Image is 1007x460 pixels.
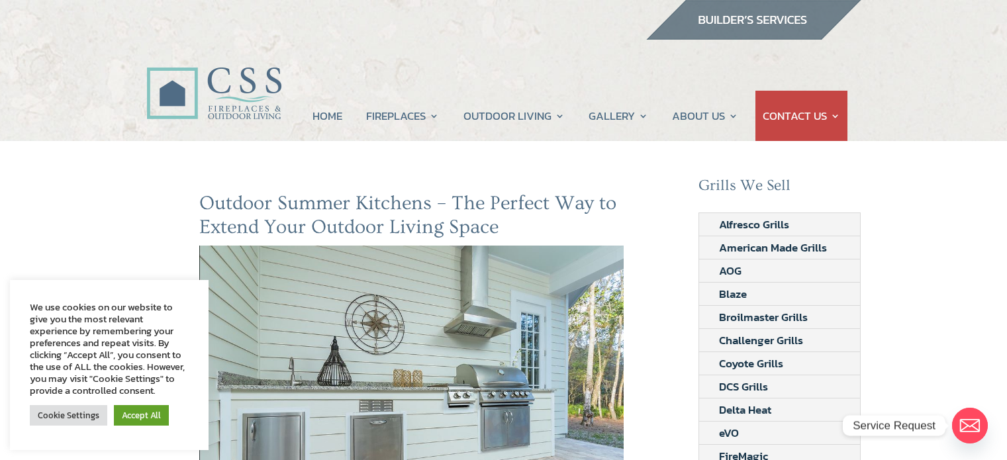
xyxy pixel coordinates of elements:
[199,191,624,246] h2: Outdoor Summer Kitchens – The Perfect Way to Extend Your Outdoor Living Space
[672,91,738,141] a: ABOUT US
[699,306,828,328] a: Broilmaster Grills
[114,405,169,426] a: Accept All
[699,375,788,398] a: DCS Grills
[699,422,759,444] a: eVO
[463,91,565,141] a: OUTDOOR LIVING
[146,30,281,126] img: CSS Fireplaces & Outdoor Living (Formerly Construction Solutions & Supply)- Jacksonville Ormond B...
[699,236,847,259] a: American Made Grills
[646,27,861,44] a: builder services construction supply
[763,91,840,141] a: CONTACT US
[699,329,823,351] a: Challenger Grills
[30,405,107,426] a: Cookie Settings
[366,91,439,141] a: FIREPLACES
[699,259,761,282] a: AOG
[30,301,189,396] div: We use cookies on our website to give you the most relevant experience by remembering your prefer...
[698,177,861,202] h2: Grills We Sell
[952,408,988,443] a: Email
[312,91,342,141] a: HOME
[589,91,648,141] a: GALLERY
[699,352,803,375] a: Coyote Grills
[699,283,767,305] a: Blaze
[699,398,791,421] a: Delta Heat
[699,213,809,236] a: Alfresco Grills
